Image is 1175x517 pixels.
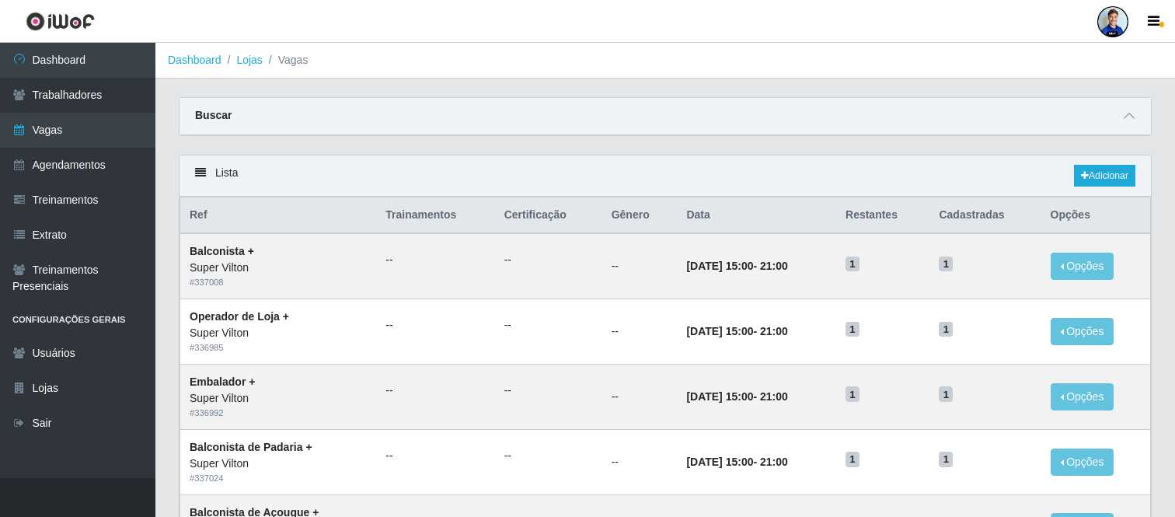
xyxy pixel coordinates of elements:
[190,325,367,341] div: Super Vilton
[190,310,289,323] strong: Operador de Loja +
[602,197,678,234] th: Gênero
[686,260,787,272] strong: -
[939,322,953,337] span: 1
[263,52,309,68] li: Vagas
[236,54,262,66] a: Lojas
[939,452,953,467] span: 1
[1051,383,1114,410] button: Opções
[504,317,593,334] ul: --
[846,386,859,402] span: 1
[190,245,254,257] strong: Balconista +
[385,383,485,399] ul: --
[155,43,1175,79] nav: breadcrumb
[190,376,255,388] strong: Embalador +
[677,197,836,234] th: Data
[686,325,753,337] time: [DATE] 15:00
[760,260,788,272] time: 21:00
[846,322,859,337] span: 1
[846,257,859,272] span: 1
[385,317,485,334] ul: --
[602,364,678,429] td: --
[1074,165,1135,187] a: Adicionar
[939,257,953,272] span: 1
[504,448,593,464] ul: --
[190,276,367,289] div: # 337008
[686,325,787,337] strong: -
[602,299,678,365] td: --
[195,109,232,121] strong: Buscar
[26,12,95,31] img: CoreUI Logo
[376,197,494,234] th: Trainamentos
[190,472,367,485] div: # 337024
[180,197,377,234] th: Ref
[686,390,753,403] time: [DATE] 15:00
[686,260,753,272] time: [DATE] 15:00
[836,197,929,234] th: Restantes
[190,441,312,453] strong: Balconista de Padaria +
[1051,449,1114,476] button: Opções
[385,448,485,464] ul: --
[190,341,367,355] div: # 336985
[602,233,678,299] td: --
[1051,253,1114,280] button: Opções
[190,390,367,407] div: Super Vilton
[190,260,367,276] div: Super Vilton
[760,325,788,337] time: 21:00
[385,252,485,268] ul: --
[686,456,753,468] time: [DATE] 15:00
[1051,318,1114,345] button: Opções
[939,386,953,402] span: 1
[760,390,788,403] time: 21:00
[929,197,1041,234] th: Cadastradas
[760,456,788,468] time: 21:00
[190,456,367,472] div: Super Vilton
[504,252,593,268] ul: --
[504,383,593,399] ul: --
[1041,197,1151,234] th: Opções
[495,197,602,234] th: Certificação
[846,452,859,467] span: 1
[686,456,787,468] strong: -
[602,429,678,494] td: --
[190,407,367,420] div: # 336992
[180,155,1151,197] div: Lista
[168,54,221,66] a: Dashboard
[686,390,787,403] strong: -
